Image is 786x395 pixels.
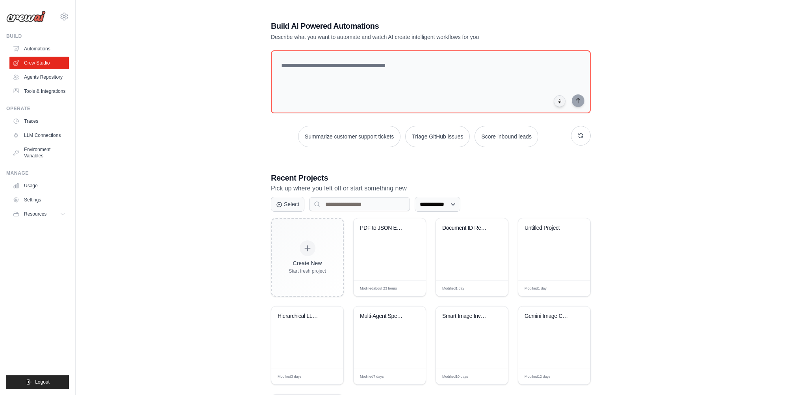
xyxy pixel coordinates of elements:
[9,71,69,83] a: Agents Repository
[407,286,414,292] span: Edit
[360,313,408,320] div: Multi-Agent Specialist Chatbot
[6,375,69,389] button: Logout
[489,374,496,380] span: Edit
[289,268,326,274] div: Start fresh project
[271,20,536,31] h1: Build AI Powered Automations
[442,286,464,292] span: Modified 1 day
[9,194,69,206] a: Settings
[6,11,46,22] img: Logo
[442,313,490,320] div: Smart Image Inventory & Collage System
[525,374,551,380] span: Modified 12 days
[271,172,591,183] h3: Recent Projects
[24,211,46,217] span: Resources
[9,143,69,162] a: Environment Variables
[525,286,547,292] span: Modified 1 day
[442,374,468,380] span: Modified 10 days
[6,105,69,112] div: Operate
[271,183,591,194] p: Pick up where you left off or start something new
[9,85,69,98] a: Tools & Integrations
[489,286,496,292] span: Edit
[525,313,572,320] div: Gemini Image Collage Inventory Analyzer
[289,259,326,267] div: Create New
[360,225,408,232] div: PDF to JSON Extractor
[271,33,536,41] p: Describe what you want to automate and watch AI create intelligent workflows for you
[9,179,69,192] a: Usage
[9,42,69,55] a: Automations
[271,197,304,212] button: Select
[571,126,591,146] button: Get new suggestions
[360,286,397,292] span: Modified about 23 hours
[475,126,538,147] button: Score inbound leads
[35,379,50,385] span: Logout
[9,129,69,142] a: LLM Connections
[442,225,490,232] div: Document ID Recognition System
[9,208,69,220] button: Resources
[325,374,332,380] span: Edit
[9,115,69,127] a: Traces
[6,170,69,176] div: Manage
[405,126,470,147] button: Triage GitHub issues
[572,286,578,292] span: Edit
[278,313,325,320] div: Hierarchical LLM Chatbot Manager
[360,374,384,380] span: Modified 7 days
[407,374,414,380] span: Edit
[554,95,565,107] button: Click to speak your automation idea
[278,374,302,380] span: Modified 3 days
[572,374,578,380] span: Edit
[6,33,69,39] div: Build
[525,225,572,232] div: Untitled Project
[298,126,400,147] button: Summarize customer support tickets
[9,57,69,69] a: Crew Studio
